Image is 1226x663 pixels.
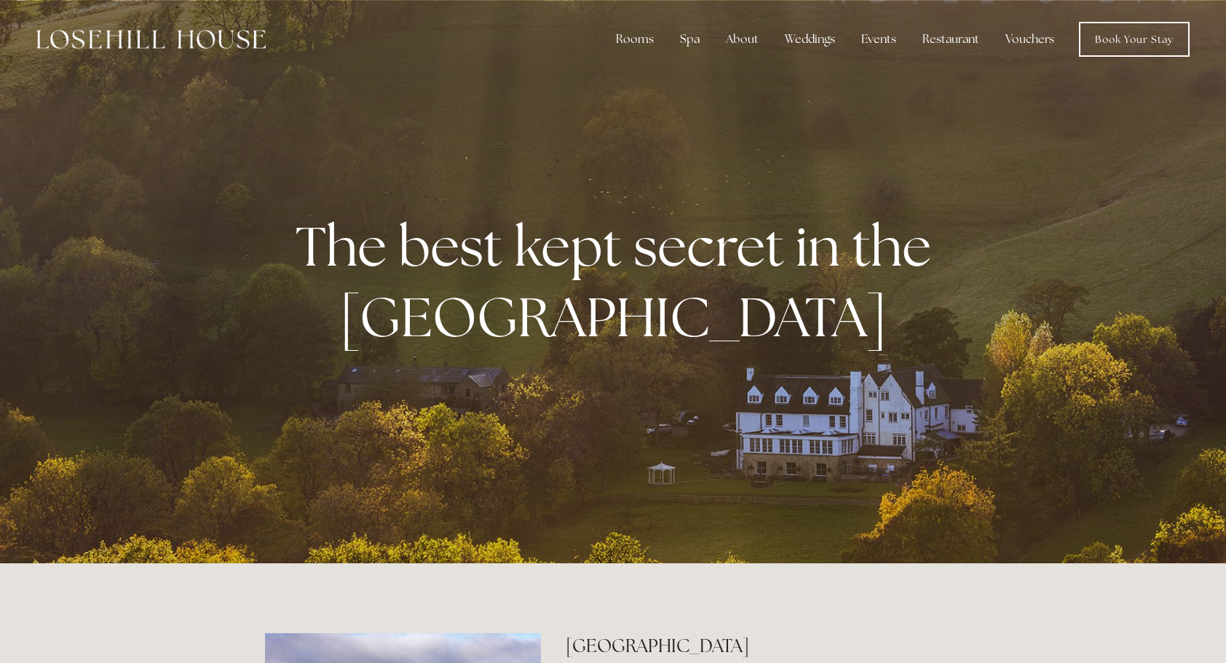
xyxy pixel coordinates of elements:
[1079,22,1190,57] a: Book Your Stay
[850,25,908,54] div: Events
[773,25,847,54] div: Weddings
[714,25,770,54] div: About
[994,25,1066,54] a: Vouchers
[668,25,711,54] div: Spa
[911,25,991,54] div: Restaurant
[566,633,961,659] h2: [GEOGRAPHIC_DATA]
[36,30,266,49] img: Losehill House
[296,210,943,353] strong: The best kept secret in the [GEOGRAPHIC_DATA]
[604,25,665,54] div: Rooms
